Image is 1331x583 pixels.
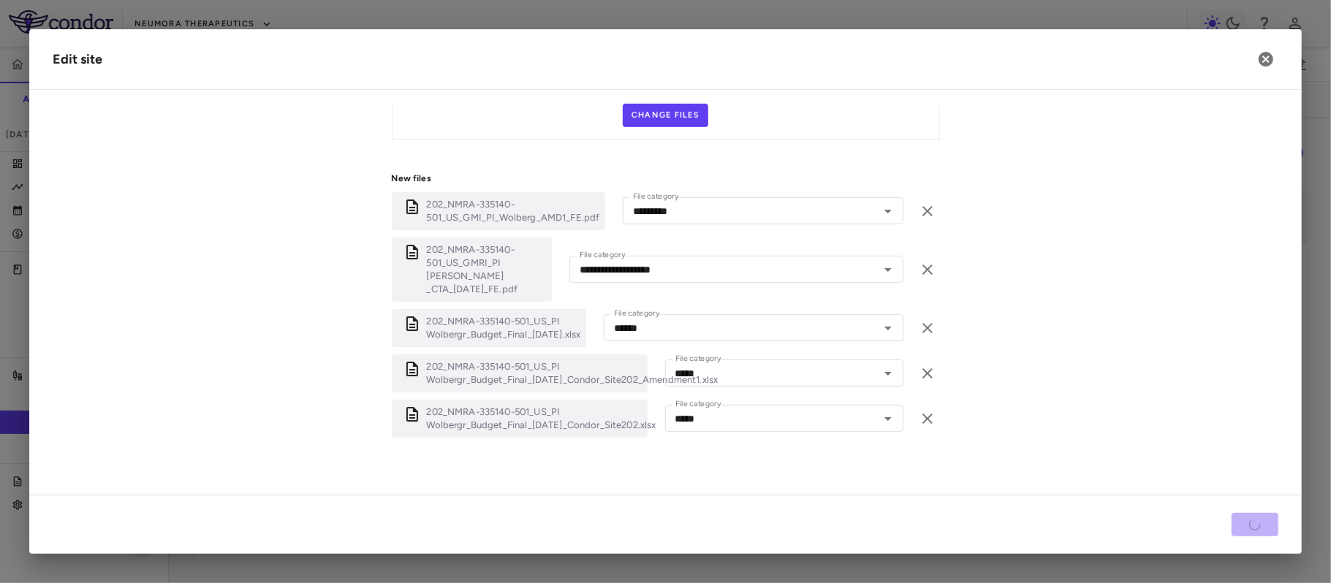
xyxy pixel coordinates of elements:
[915,316,940,340] button: Remove
[623,104,708,127] label: Change Files
[915,361,940,386] button: Remove
[915,257,940,282] button: Remove
[427,360,718,386] p: 202_NMRA-335140-501_US_PI Wolbergr_Budget_Final_27Oct2023_Condor_Site202_Amendment1.xlsx
[427,315,581,341] p: 202_NMRA-335140-501_US_PI Wolbergr_Budget_Final_27Oct2023.xlsx
[53,50,102,69] div: Edit site
[427,243,546,296] p: 202_NMRA-335140-501_US_GMRI_PI Wolberg _CTA_03Nov2023_FE.pdf
[915,406,940,431] button: Remove
[427,198,600,224] p: 202_NMRA-335140-501_US_GMI_PI_Wolberg_AMD1_FE.pdf
[878,318,898,338] button: Open
[878,408,898,429] button: Open
[878,259,898,280] button: Open
[878,201,898,221] button: Open
[915,199,940,224] button: Remove
[633,191,678,203] label: File category
[427,405,656,432] p: 202_NMRA-335140-501_US_PI Wolbergr_Budget_Final_27Oct2023_Condor_Site202.xlsx
[878,363,898,384] button: Open
[675,353,721,365] label: File category
[392,172,940,185] p: New files
[675,398,721,411] label: File category
[580,249,625,262] label: File category
[614,308,659,320] label: File category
